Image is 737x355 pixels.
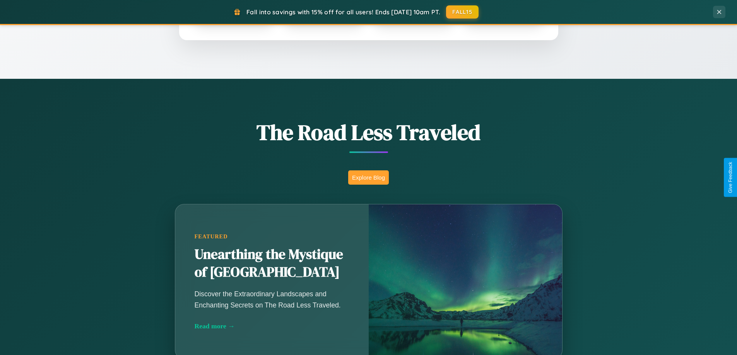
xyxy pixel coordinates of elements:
h2: Unearthing the Mystique of [GEOGRAPHIC_DATA] [195,246,349,281]
button: Explore Blog [348,170,389,185]
div: Read more → [195,322,349,330]
div: Featured [195,233,349,240]
div: Give Feedback [728,162,733,193]
h1: The Road Less Traveled [137,117,601,147]
span: Fall into savings with 15% off for all users! Ends [DATE] 10am PT. [246,8,440,16]
button: FALL15 [446,5,479,19]
p: Discover the Extraordinary Landscapes and Enchanting Secrets on The Road Less Traveled. [195,289,349,310]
